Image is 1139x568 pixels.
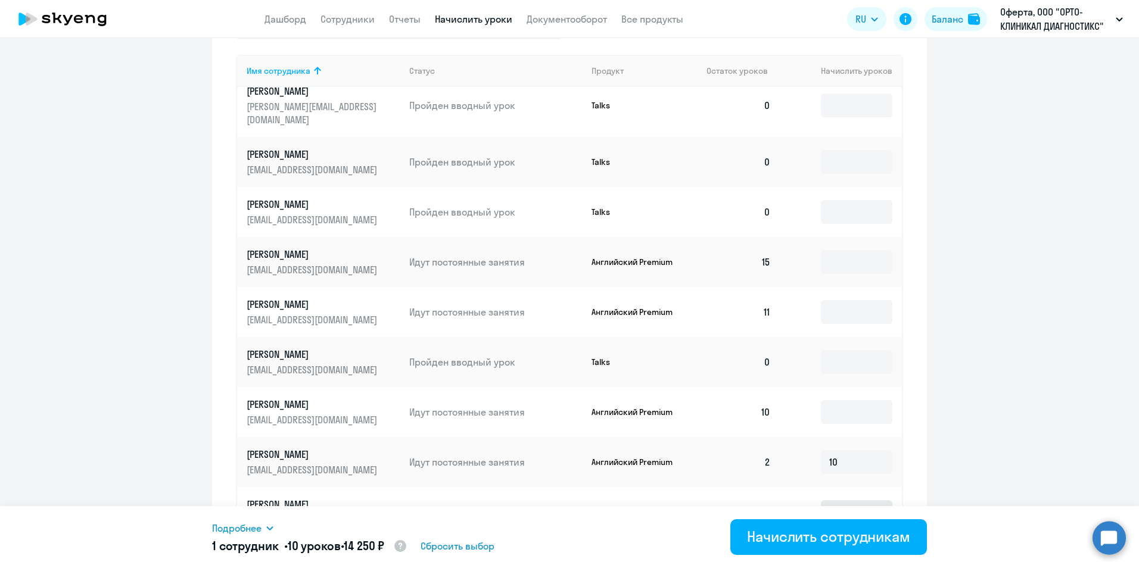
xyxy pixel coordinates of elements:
p: [PERSON_NAME] [247,398,380,411]
p: Пройден вводный урок [409,99,582,112]
button: Начислить сотрудникам [730,519,927,555]
a: Отчеты [389,13,421,25]
button: Балансbalance [925,7,987,31]
a: [PERSON_NAME][EMAIL_ADDRESS][DOMAIN_NAME] [247,248,400,276]
p: Идут постоянные занятия [409,405,582,419]
span: Сбросить выбор [421,539,494,553]
div: Статус [409,65,435,76]
p: Идут постоянные занятия [409,455,582,469]
td: 2 [697,437,780,487]
p: [PERSON_NAME] [247,448,380,461]
p: Идут постоянные занятия [409,505,582,519]
p: Английский Premium [592,457,681,467]
span: 14 250 ₽ [344,538,384,553]
div: Статус [409,65,582,76]
p: [PERSON_NAME][EMAIL_ADDRESS][DOMAIN_NAME] [247,100,380,126]
a: [PERSON_NAME][EMAIL_ADDRESS][DOMAIN_NAME] [247,298,400,326]
td: 15 [697,237,780,287]
a: Все продукты [621,13,683,25]
td: 0 [697,187,780,237]
span: 10 уроков [288,538,341,553]
p: [EMAIL_ADDRESS][DOMAIN_NAME] [247,213,380,226]
a: [PERSON_NAME][EMAIL_ADDRESS][DOMAIN_NAME] [247,148,400,176]
div: Баланс [932,12,963,26]
a: [PERSON_NAME][EMAIL_ADDRESS][DOMAIN_NAME] [247,498,400,526]
p: Английский Premium [592,257,681,267]
p: [EMAIL_ADDRESS][DOMAIN_NAME] [247,263,380,276]
p: [PERSON_NAME] [247,85,380,98]
th: Начислить уроков [780,55,902,87]
a: Дашборд [264,13,306,25]
p: [EMAIL_ADDRESS][DOMAIN_NAME] [247,163,380,176]
td: 0 [697,337,780,387]
td: 0 [697,74,780,137]
span: Подробнее [212,521,262,535]
p: [PERSON_NAME] [247,348,380,361]
p: Talks [592,100,681,111]
span: RU [855,12,866,26]
p: [PERSON_NAME] [247,498,380,511]
a: [PERSON_NAME][EMAIL_ADDRESS][DOMAIN_NAME] [247,348,400,376]
a: [PERSON_NAME][EMAIL_ADDRESS][DOMAIN_NAME] [247,448,400,476]
a: [PERSON_NAME][EMAIL_ADDRESS][DOMAIN_NAME] [247,198,400,226]
p: Talks [592,157,681,167]
p: Talks [592,207,681,217]
button: Оферта, ООО "ОРТО-КЛИНИКАЛ ДИАГНОСТИКС" [994,5,1129,33]
td: 11 [697,287,780,337]
p: Оферта, ООО "ОРТО-КЛИНИКАЛ ДИАГНОСТИКС" [1000,5,1111,33]
div: Остаток уроков [707,65,780,76]
p: [PERSON_NAME] [247,148,380,161]
p: Пройден вводный урок [409,355,582,369]
p: [EMAIL_ADDRESS][DOMAIN_NAME] [247,313,380,326]
p: Идут постоянные занятия [409,255,582,269]
p: Идут постоянные занятия [409,305,582,319]
p: [PERSON_NAME] [247,198,380,211]
div: Начислить сотрудникам [747,527,910,546]
p: Английский Premium [592,307,681,317]
p: [PERSON_NAME] [247,248,380,261]
p: Пройден вводный урок [409,205,582,219]
p: Talks [592,357,681,367]
h5: 1 сотрудник • • [212,538,407,555]
a: Сотрудники [320,13,375,25]
td: 10 [697,387,780,437]
p: [EMAIL_ADDRESS][DOMAIN_NAME] [247,363,380,376]
img: balance [968,13,980,25]
button: RU [847,7,886,31]
p: Пройден вводный урок [409,155,582,168]
div: Продукт [592,65,698,76]
span: Остаток уроков [707,65,768,76]
p: [EMAIL_ADDRESS][DOMAIN_NAME] [247,413,380,426]
a: [PERSON_NAME][PERSON_NAME][EMAIL_ADDRESS][DOMAIN_NAME] [247,85,400,126]
td: 0 [697,137,780,187]
p: Английский Premium [592,407,681,417]
p: [EMAIL_ADDRESS][DOMAIN_NAME] [247,463,380,476]
a: Документооборот [527,13,607,25]
a: Начислить уроки [435,13,512,25]
div: Имя сотрудника [247,65,400,76]
td: 3 [697,487,780,537]
p: [PERSON_NAME] [247,298,380,311]
div: Продукт [592,65,624,76]
a: [PERSON_NAME][EMAIL_ADDRESS][DOMAIN_NAME] [247,398,400,426]
div: Имя сотрудника [247,65,310,76]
